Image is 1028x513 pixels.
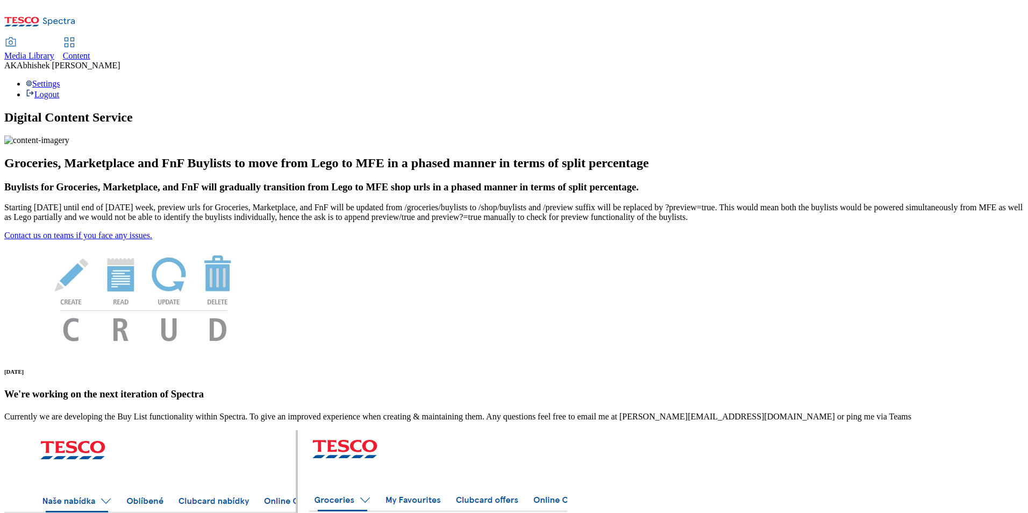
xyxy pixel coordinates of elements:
[4,203,1024,222] p: Starting [DATE] until end of [DATE] week, preview urls for Groceries, Marketplace, and FnF will b...
[4,368,1024,375] h6: [DATE]
[26,79,60,88] a: Settings
[4,388,1024,400] h3: We're working on the next iteration of Spectra
[26,90,59,99] a: Logout
[4,61,17,70] span: AK
[4,51,54,60] span: Media Library
[4,110,1024,125] h1: Digital Content Service
[4,240,284,353] img: News Image
[4,38,54,61] a: Media Library
[4,181,1024,193] h3: Buylists for Groceries, Marketplace, and FnF will gradually transition from Lego to MFE shop urls...
[63,38,90,61] a: Content
[4,156,1024,170] h2: Groceries, Marketplace and FnF Buylists to move from Lego to MFE in a phased manner in terms of s...
[17,61,120,70] span: Abhishek [PERSON_NAME]
[4,231,152,240] a: Contact us on teams if you face any issues.
[63,51,90,60] span: Content
[4,136,69,145] img: content-imagery
[4,412,1024,422] p: Currently we are developing the Buy List functionality within Spectra. To give an improved experi...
